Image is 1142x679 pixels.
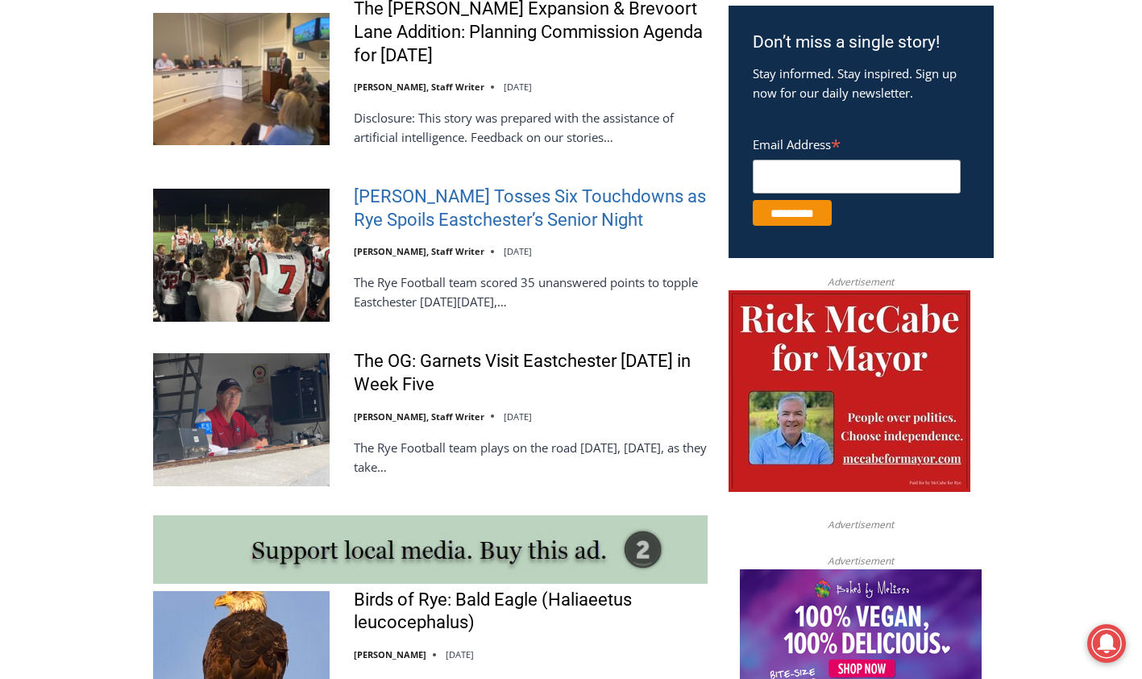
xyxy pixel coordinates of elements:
time: [DATE] [504,410,532,423]
a: Birds of Rye: Bald Eagle (Haliaeetus leucocephalus) [354,589,708,635]
a: [PERSON_NAME] [354,648,426,660]
time: [DATE] [504,245,532,257]
span: Advertisement [812,517,910,532]
a: [PERSON_NAME], Staff Writer [354,410,484,423]
img: The OG: Garnets Visit Eastchester Today in Week Five [153,353,330,485]
p: The Rye Football team scored 35 unanswered points to topple Eastchester [DATE][DATE],… [354,273,708,311]
p: Disclosure: This story was prepared with the assistance of artificial intelligence. Feedback on o... [354,108,708,147]
img: The Osborn Expansion & Brevoort Lane Addition: Planning Commission Agenda for Tuesday, October 14... [153,13,330,145]
img: support local media, buy this ad [153,515,708,584]
a: [PERSON_NAME] Tosses Six Touchdowns as Rye Spoils Eastchester’s Senior Night [354,185,708,231]
time: [DATE] [446,648,474,660]
a: The OG: Garnets Visit Eastchester [DATE] in Week Five [354,350,708,396]
a: Intern @ [DOMAIN_NAME] [388,156,781,201]
h3: Don’t miss a single story! [753,30,970,56]
p: The Rye Football team plays on the road [DATE], [DATE], as they take… [354,438,708,477]
label: Email Address [753,128,961,157]
a: [PERSON_NAME], Staff Writer [354,245,484,257]
span: Advertisement [812,274,910,290]
p: Stay informed. Stay inspired. Sign up now for our daily newsletter. [753,64,970,102]
img: Miller Tosses Six Touchdowns as Rye Spoils Eastchester’s Senior Night [153,189,330,321]
a: [PERSON_NAME], Staff Writer [354,81,484,93]
span: Intern @ [DOMAIN_NAME] [422,160,747,197]
img: McCabe for Mayor [729,290,970,492]
time: [DATE] [504,81,532,93]
div: "The first chef I interviewed talked about coming to [GEOGRAPHIC_DATA] from [GEOGRAPHIC_DATA] in ... [407,1,762,156]
span: Advertisement [812,553,910,569]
